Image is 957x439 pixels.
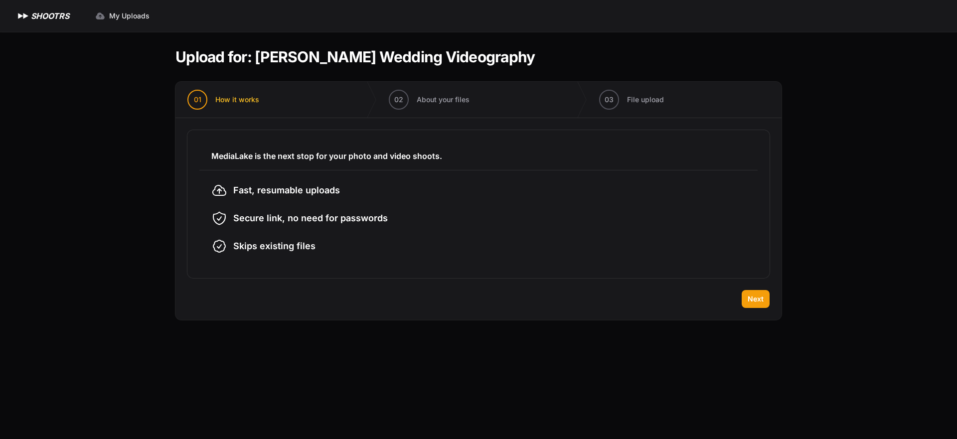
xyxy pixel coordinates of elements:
span: File upload [627,95,664,105]
span: 02 [394,95,403,105]
button: 03 File upload [587,82,676,118]
span: 03 [605,95,614,105]
img: SHOOTRS [16,10,31,22]
a: SHOOTRS SHOOTRS [16,10,69,22]
h3: MediaLake is the next stop for your photo and video shoots. [211,150,746,162]
button: Next [742,290,770,308]
button: 02 About your files [377,82,481,118]
span: Fast, resumable uploads [233,183,340,197]
span: How it works [215,95,259,105]
a: My Uploads [89,7,156,25]
span: Next [748,294,764,304]
h1: Upload for: [PERSON_NAME] Wedding Videography [175,48,535,66]
span: Secure link, no need for passwords [233,211,388,225]
button: 01 How it works [175,82,271,118]
span: About your files [417,95,470,105]
h1: SHOOTRS [31,10,69,22]
span: Skips existing files [233,239,316,253]
span: My Uploads [109,11,150,21]
span: 01 [194,95,201,105]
